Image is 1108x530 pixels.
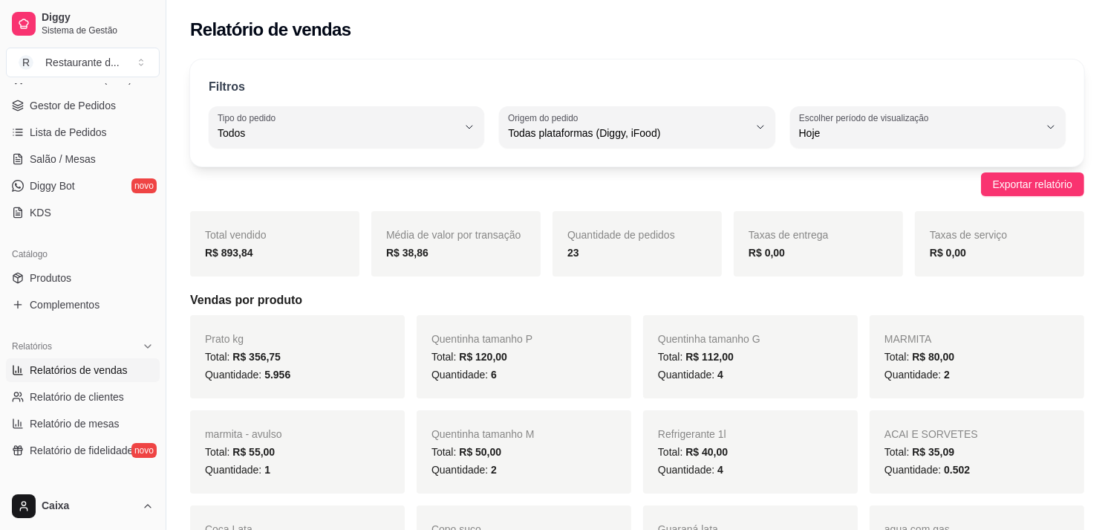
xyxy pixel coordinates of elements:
[431,446,501,458] span: Total:
[30,205,51,220] span: KDS
[6,147,160,171] a: Salão / Mesas
[6,358,160,382] a: Relatórios de vendas
[567,229,675,241] span: Quantidade de pedidos
[42,25,154,36] span: Sistema de Gestão
[6,201,160,224] a: KDS
[30,98,116,113] span: Gestor de Pedidos
[799,112,933,124] label: Escolher período de visualização
[30,390,124,404] span: Relatório de clientes
[930,247,966,259] strong: R$ 0,00
[567,247,579,259] strong: 23
[30,297,100,312] span: Complementos
[218,112,281,124] label: Tipo do pedido
[205,369,290,381] span: Quantidade:
[205,247,253,259] strong: R$ 893,84
[6,174,160,198] a: Diggy Botnovo
[6,94,160,117] a: Gestor de Pedidos
[6,242,160,266] div: Catálogo
[944,464,970,476] span: 0.502
[658,369,723,381] span: Quantidade:
[508,112,583,124] label: Origem do pedido
[386,247,428,259] strong: R$ 38,86
[749,229,828,241] span: Taxas de entrega
[6,48,160,77] button: Select a team
[884,351,954,363] span: Total:
[264,464,270,476] span: 1
[993,176,1072,193] span: Exportar relatório
[884,464,970,476] span: Quantidade:
[205,351,281,363] span: Total:
[45,55,120,70] div: Restaurante d ...
[209,78,245,96] p: Filtros
[218,126,457,140] span: Todos
[205,229,267,241] span: Total vendido
[884,446,954,458] span: Total:
[499,106,775,148] button: Origem do pedidoTodas plataformas (Diggy, iFood)
[6,412,160,436] a: Relatório de mesas
[717,369,723,381] span: 4
[685,351,734,363] span: R$ 112,00
[6,480,160,504] div: Gerenciar
[205,464,270,476] span: Quantidade:
[944,369,950,381] span: 2
[508,126,748,140] span: Todas plataformas (Diggy, iFood)
[264,369,290,381] span: 5.956
[884,333,932,345] span: MARMITA
[6,385,160,409] a: Relatório de clientes
[912,351,954,363] span: R$ 80,00
[190,18,351,42] h2: Relatório de vendas
[6,439,160,462] a: Relatório de fidelidadenovo
[799,126,1039,140] span: Hoje
[491,369,497,381] span: 6
[30,443,133,458] span: Relatório de fidelidade
[658,446,728,458] span: Total:
[717,464,723,476] span: 4
[981,172,1084,196] button: Exportar relatório
[658,351,734,363] span: Total:
[431,464,497,476] span: Quantidade:
[431,428,535,440] span: Quentinha tamanho M
[6,293,160,317] a: Complementos
[685,446,728,458] span: R$ 40,00
[658,428,726,440] span: Refrigerante 1l
[459,446,501,458] span: R$ 50,00
[205,428,281,440] span: marmita - avulso
[884,428,978,440] span: ACAI E SORVETES
[491,464,497,476] span: 2
[205,446,275,458] span: Total:
[459,351,507,363] span: R$ 120,00
[232,446,275,458] span: R$ 55,00
[30,152,96,167] span: Salão / Mesas
[749,247,785,259] strong: R$ 0,00
[431,333,532,345] span: Quentinha tamanho P
[6,6,160,42] a: DiggySistema de Gestão
[190,291,1084,309] h5: Vendas por produto
[930,229,1007,241] span: Taxas de serviço
[386,229,521,241] span: Média de valor por transação
[42,11,154,25] span: Diggy
[790,106,1066,148] button: Escolher período de visualizaçãoHoje
[30,416,120,431] span: Relatório de mesas
[30,178,75,193] span: Diggy Bot
[12,340,52,352] span: Relatórios
[6,120,160,144] a: Lista de Pedidos
[884,369,950,381] span: Quantidade:
[30,125,107,140] span: Lista de Pedidos
[30,271,71,285] span: Produtos
[6,488,160,524] button: Caixa
[19,55,33,70] span: R
[205,333,244,345] span: Prato kg
[209,106,484,148] button: Tipo do pedidoTodos
[431,369,497,381] span: Quantidade:
[6,266,160,290] a: Produtos
[42,500,136,513] span: Caixa
[30,363,128,378] span: Relatórios de vendas
[658,333,760,345] span: Quentinha tamanho G
[658,464,723,476] span: Quantidade:
[912,446,954,458] span: R$ 35,09
[431,351,507,363] span: Total:
[232,351,281,363] span: R$ 356,75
